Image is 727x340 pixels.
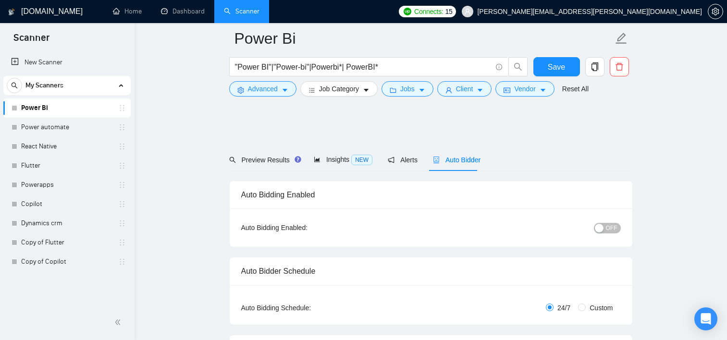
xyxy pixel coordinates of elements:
span: double-left [114,317,124,327]
span: copy [586,62,604,71]
button: copy [585,57,604,76]
span: NEW [351,155,372,165]
span: holder [118,104,126,112]
button: search [508,57,528,76]
span: caret-down [363,86,370,94]
span: holder [118,143,126,150]
div: Auto Bidding Enabled [241,181,621,208]
a: Copilot [21,194,112,214]
a: Copy of Flutter [21,233,112,252]
div: Auto Bidder Schedule [241,257,621,285]
span: Jobs [400,84,415,94]
span: user [464,8,471,15]
span: holder [118,239,126,246]
button: settingAdvancedcaret-down [229,81,296,97]
span: search [7,82,22,89]
span: My Scanners [25,76,63,95]
span: caret-down [282,86,288,94]
div: Tooltip anchor [294,155,302,164]
a: searchScanner [224,7,259,15]
span: folder [390,86,396,94]
span: Save [548,61,565,73]
button: search [7,78,22,93]
button: folderJobscaret-down [382,81,433,97]
a: New Scanner [11,53,123,72]
button: setting [708,4,723,19]
button: Save [533,57,580,76]
span: notification [388,157,394,163]
span: search [229,157,236,163]
span: Insights [314,156,372,163]
span: Advanced [248,84,278,94]
span: setting [237,86,244,94]
input: Scanner name... [234,26,613,50]
span: 24/7 [554,303,574,313]
div: Auto Bidding Schedule: [241,303,368,313]
span: delete [610,62,628,71]
a: Power automate [21,118,112,137]
button: delete [610,57,629,76]
span: holder [118,219,126,227]
a: Reset All [562,84,589,94]
span: user [445,86,452,94]
span: holder [118,181,126,189]
span: Job Category [319,84,359,94]
span: holder [118,200,126,208]
img: upwork-logo.png [404,8,411,15]
div: Open Intercom Messenger [694,307,717,330]
span: Alerts [388,156,418,164]
span: caret-down [419,86,425,94]
span: 15 [445,6,452,17]
span: search [509,62,527,71]
span: Client [456,84,473,94]
span: Preview Results [229,156,298,164]
span: OFF [606,223,617,233]
span: robot [433,157,440,163]
div: Auto Bidding Enabled: [241,222,368,233]
a: homeHome [113,7,142,15]
a: Dynamics crm [21,214,112,233]
span: holder [118,162,126,170]
span: idcard [504,86,510,94]
span: Connects: [414,6,443,17]
img: logo [8,4,15,20]
a: React Native [21,137,112,156]
span: area-chart [314,156,320,163]
span: holder [118,258,126,266]
span: bars [308,86,315,94]
span: holder [118,123,126,131]
span: Custom [586,303,616,313]
a: Flutter [21,156,112,175]
input: Search Freelance Jobs... [235,61,492,73]
li: My Scanners [3,76,131,271]
span: caret-down [477,86,483,94]
span: edit [615,32,628,45]
button: idcardVendorcaret-down [495,81,554,97]
a: setting [708,8,723,15]
span: Vendor [514,84,535,94]
span: caret-down [540,86,546,94]
span: Scanner [6,31,57,51]
li: New Scanner [3,53,131,72]
button: userClientcaret-down [437,81,492,97]
span: info-circle [496,64,502,70]
button: barsJob Categorycaret-down [300,81,378,97]
a: Power Bi [21,98,112,118]
span: Auto Bidder [433,156,481,164]
a: dashboardDashboard [161,7,205,15]
a: Copy of Copilot [21,252,112,271]
a: Powerapps [21,175,112,194]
